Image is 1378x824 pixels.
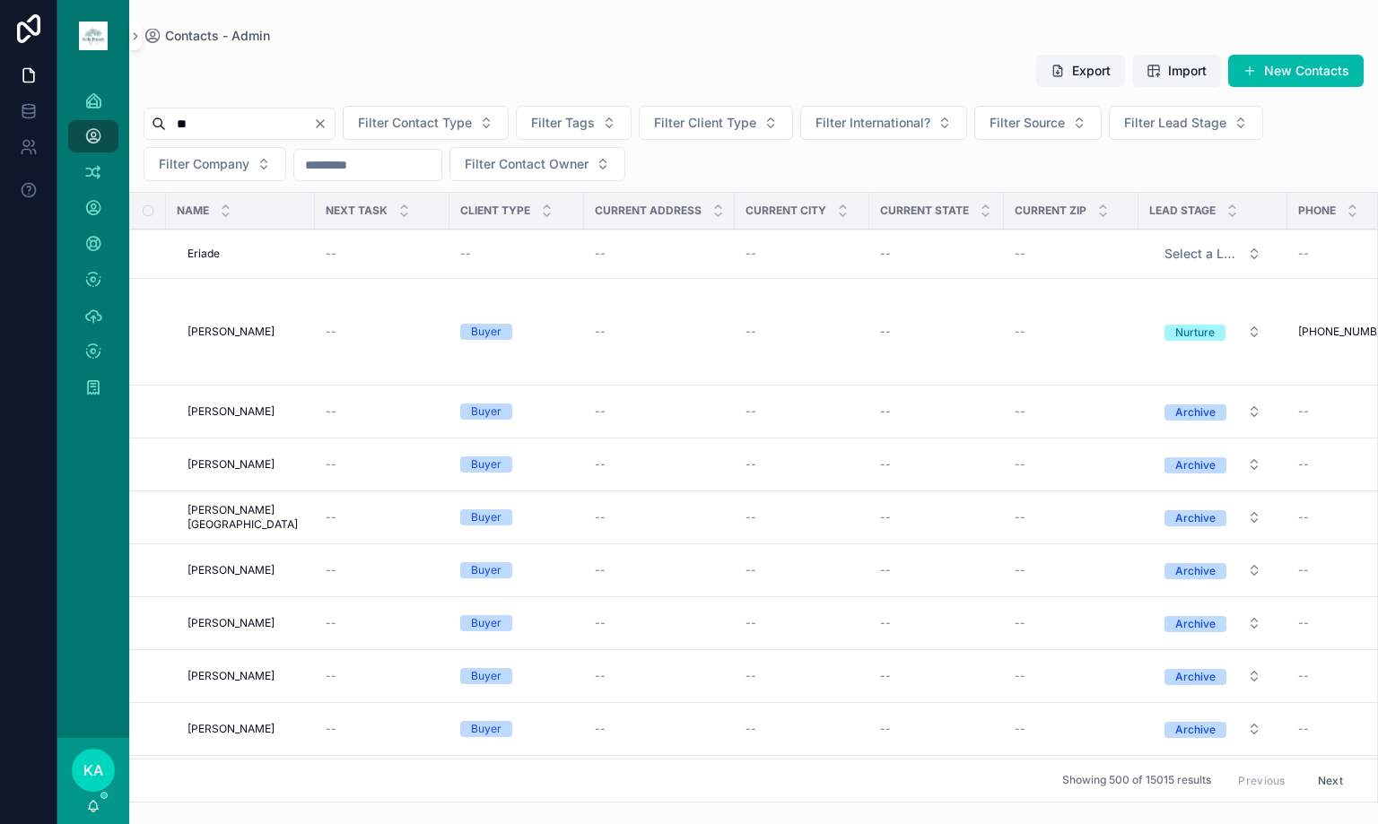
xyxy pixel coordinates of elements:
[1015,669,1128,683] a: --
[1015,325,1025,339] span: --
[1298,247,1309,261] span: --
[1298,404,1309,419] span: --
[880,404,891,419] span: --
[1298,510,1309,525] span: --
[188,457,275,472] span: [PERSON_NAME]
[1015,563,1128,577] a: --
[471,403,501,420] div: Buyer
[326,722,439,736] a: --
[1298,204,1336,218] span: Phone
[343,106,509,140] button: Select Button
[326,669,336,683] span: --
[595,325,724,339] a: --
[460,324,573,340] a: Buyer
[1298,722,1309,736] span: --
[188,669,275,683] span: [PERSON_NAME]
[144,147,286,181] button: Select Button
[746,722,859,736] a: --
[746,669,859,683] a: --
[746,722,756,736] span: --
[746,563,756,577] span: --
[1175,616,1216,632] div: Archive
[746,404,756,419] span: --
[595,616,724,630] a: --
[595,204,702,218] span: Current Address
[460,247,471,261] span: --
[595,722,606,736] span: --
[1149,237,1277,271] a: Select Button
[188,247,304,261] a: Eriade
[880,669,993,683] a: --
[471,668,501,684] div: Buyer
[1175,325,1215,341] div: Nurture
[326,510,439,525] a: --
[880,510,891,525] span: --
[1164,245,1240,263] span: Select a Lead Stage
[326,457,336,472] span: --
[471,324,501,340] div: Buyer
[595,325,606,339] span: --
[1228,55,1364,87] button: New Contacts
[1149,553,1277,587] a: Select Button
[471,562,501,578] div: Buyer
[188,616,304,630] a: [PERSON_NAME]
[1036,55,1125,87] button: Export
[990,114,1065,132] span: Filter Source
[326,204,388,218] span: Next Task
[188,503,304,532] span: [PERSON_NAME][GEOGRAPHIC_DATA]
[1175,563,1216,579] div: Archive
[746,616,756,630] span: --
[880,616,993,630] a: --
[1168,62,1207,80] span: Import
[326,247,336,261] span: --
[460,204,530,218] span: Client Type
[1150,448,1276,481] button: Select Button
[1298,563,1309,577] span: --
[1150,316,1276,348] button: Select Button
[177,204,209,218] span: Name
[326,616,439,630] a: --
[880,457,993,472] a: --
[880,722,891,736] span: --
[188,325,275,339] span: [PERSON_NAME]
[974,106,1102,140] button: Select Button
[1149,712,1277,746] a: Select Button
[165,27,270,45] span: Contacts - Admin
[1062,774,1211,788] span: Showing 500 of 15015 results
[1298,457,1309,472] span: --
[83,759,103,781] span: KA
[595,247,606,261] span: --
[326,325,336,339] span: --
[1015,247,1025,261] span: --
[326,404,336,419] span: --
[880,325,993,339] a: --
[880,669,891,683] span: --
[188,247,220,261] span: Eriade
[746,510,859,525] a: --
[595,616,606,630] span: --
[595,510,724,525] a: --
[1149,500,1277,534] a: Select Button
[188,457,304,472] a: [PERSON_NAME]
[880,616,891,630] span: --
[516,106,632,140] button: Select Button
[471,615,501,631] div: Buyer
[460,403,573,420] a: Buyer
[654,114,756,132] span: Filter Client Type
[188,722,275,736] span: [PERSON_NAME]
[1132,55,1221,87] button: Import
[1150,501,1276,533] button: Select Button
[595,563,724,577] a: --
[746,457,756,472] span: --
[746,457,859,472] a: --
[1175,404,1216,421] div: Archive
[326,722,336,736] span: --
[1149,659,1277,693] a: Select Button
[1305,767,1356,794] button: Next
[1015,404,1025,419] span: --
[188,325,304,339] a: [PERSON_NAME]
[1015,457,1025,472] span: --
[1150,607,1276,639] button: Select Button
[188,669,304,683] a: [PERSON_NAME]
